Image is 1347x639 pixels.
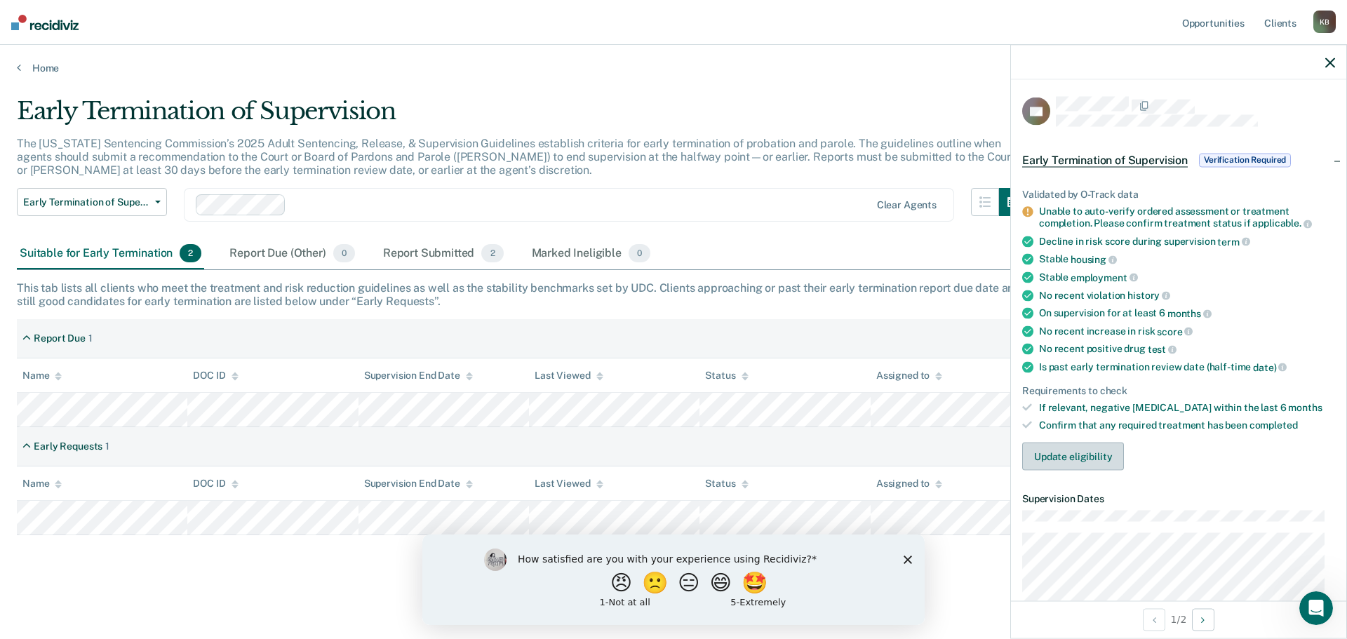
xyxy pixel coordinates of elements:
[17,97,1027,137] div: Early Termination of Supervision
[180,244,201,262] span: 2
[1039,307,1335,320] div: On supervision for at least 6
[1022,384,1335,396] div: Requirements to check
[705,370,748,382] div: Status
[877,199,937,211] div: Clear agents
[629,244,650,262] span: 0
[1199,153,1291,167] span: Verification Required
[705,478,748,490] div: Status
[193,370,238,382] div: DOC ID
[22,370,62,382] div: Name
[1039,253,1335,266] div: Stable
[1039,271,1335,283] div: Stable
[1217,236,1249,247] span: term
[380,238,507,269] div: Report Submitted
[1249,419,1298,431] span: completed
[535,478,603,490] div: Last Viewed
[1039,361,1335,373] div: Is past early termination review date (half-time
[1313,11,1336,33] div: K B
[529,238,654,269] div: Marked Ineligible
[17,137,1015,177] p: The [US_STATE] Sentencing Commission’s 2025 Adult Sentencing, Release, & Supervision Guidelines e...
[1299,591,1333,625] iframe: Intercom live chat
[1039,289,1335,302] div: No recent violation
[1011,600,1346,638] div: 1 / 2
[88,332,93,344] div: 1
[1011,137,1346,182] div: Early Termination of SupervisionVerification Required
[1127,290,1170,301] span: history
[17,62,1330,74] a: Home
[333,244,355,262] span: 0
[1039,343,1335,356] div: No recent positive drug
[1039,235,1335,248] div: Decline in risk score during supervision
[1143,608,1165,631] button: Previous Opportunity
[1167,307,1212,318] span: months
[34,440,102,452] div: Early Requests
[1022,188,1335,200] div: Validated by O-Track data
[23,196,149,208] span: Early Termination of Supervision
[105,440,109,452] div: 1
[1039,325,1335,337] div: No recent increase in risk
[193,478,238,490] div: DOC ID
[1039,419,1335,431] div: Confirm that any required treatment has been
[1071,271,1137,283] span: employment
[1022,492,1335,504] dt: Supervision Dates
[422,534,925,625] iframe: Survey by Kim from Recidiviz
[11,15,79,30] img: Recidiviz
[1071,254,1117,265] span: housing
[17,238,204,269] div: Suitable for Early Termination
[22,478,62,490] div: Name
[17,281,1330,308] div: This tab lists all clients who meet the treatment and risk reduction guidelines as well as the st...
[1022,153,1188,167] span: Early Termination of Supervision
[1148,344,1177,355] span: test
[1022,442,1124,470] button: Update eligibility
[364,370,473,382] div: Supervision End Date
[1157,325,1193,337] span: score
[876,478,942,490] div: Assigned to
[1288,402,1322,413] span: months
[1039,402,1335,414] div: If relevant, negative [MEDICAL_DATA] within the last 6
[227,238,357,269] div: Report Due (Other)
[1253,361,1287,372] span: date)
[364,478,473,490] div: Supervision End Date
[34,332,86,344] div: Report Due
[1039,206,1335,229] div: Unable to auto-verify ordered assessment or treatment completion. Please confirm treatment status...
[481,244,503,262] span: 2
[535,370,603,382] div: Last Viewed
[876,370,942,382] div: Assigned to
[1192,608,1214,631] button: Next Opportunity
